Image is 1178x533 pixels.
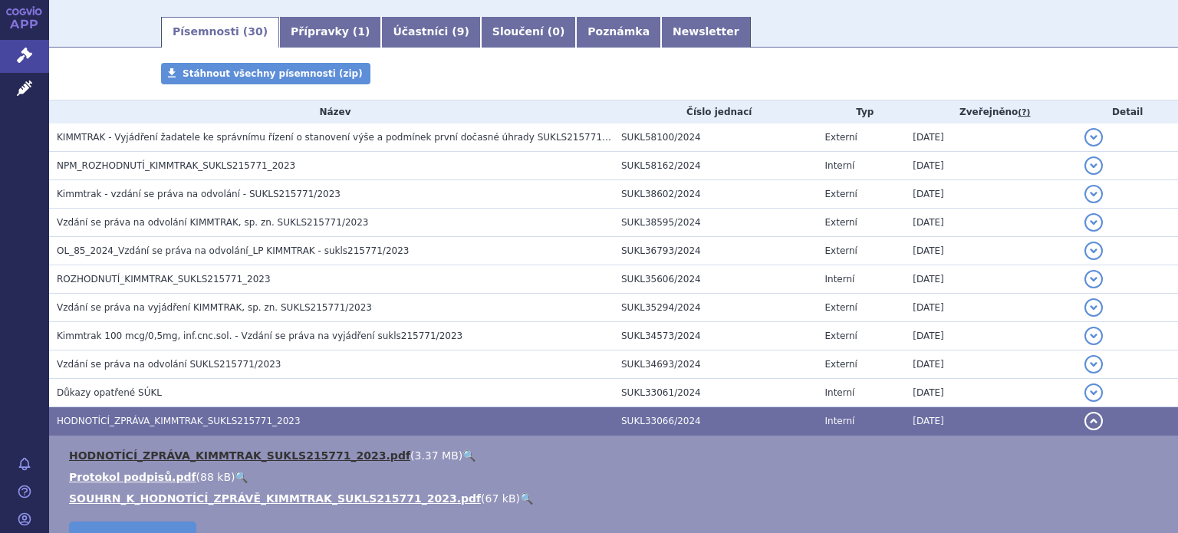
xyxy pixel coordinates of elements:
td: [DATE] [905,322,1077,350]
a: Sloučení (0) [481,17,576,48]
td: SUKL34573/2024 [614,322,818,350]
span: Kimmtrak - vzdání se práva na odvolání - SUKLS215771/2023 [57,189,341,199]
button: detail [1084,242,1103,260]
span: Externí [825,331,857,341]
span: 30 [248,25,262,38]
abbr: (?) [1018,107,1030,118]
td: SUKL38595/2024 [614,209,818,237]
td: SUKL33066/2024 [614,407,818,436]
a: 🔍 [520,492,533,505]
td: [DATE] [905,379,1077,407]
span: NPM_ROZHODNUTÍ_KIMMTRAK_SUKLS215771_2023 [57,160,295,171]
span: Stáhnout všechny písemnosti (zip) [183,68,363,79]
span: Interní [825,387,855,398]
td: [DATE] [905,350,1077,379]
button: detail [1084,412,1103,430]
button: detail [1084,327,1103,345]
td: SUKL35294/2024 [614,294,818,322]
span: 3.37 MB [414,449,458,462]
span: ROZHODNUTÍ_KIMMTRAK_SUKLS215771_2023 [57,274,271,285]
span: 67 kB [485,492,516,505]
a: Písemnosti (30) [161,17,279,48]
td: SUKL35606/2024 [614,265,818,294]
span: Externí [825,302,857,313]
th: Typ [818,100,906,123]
a: Poznámka [576,17,661,48]
td: SUKL58162/2024 [614,152,818,180]
span: Vzdání se práva na odvolání KIMMTRAK, sp. zn. SUKLS215771/2023 [57,217,368,228]
td: [DATE] [905,407,1077,436]
td: [DATE] [905,265,1077,294]
a: Protokol podpisů.pdf [69,471,196,483]
span: Interní [825,416,855,426]
a: 🔍 [462,449,475,462]
span: Kimmtrak 100 mcg/0,5mg, inf.cnc.sol. - Vzdání se práva na vyjádření sukls215771/2023 [57,331,462,341]
a: HODNOTÍCÍ_ZPRÁVA_KIMMTRAK_SUKLS215771_2023.pdf [69,449,410,462]
button: detail [1084,156,1103,175]
button: detail [1084,383,1103,402]
th: Zveřejněno [905,100,1077,123]
a: Newsletter [661,17,751,48]
td: [DATE] [905,152,1077,180]
span: Důkazy opatřené SÚKL [57,387,162,398]
span: Externí [825,189,857,199]
span: KIMMTRAK - Vyjádření žadatele ke správnímu řízení o stanovení výše a podmínek první dočasné úhrad... [57,132,629,143]
td: [DATE] [905,294,1077,322]
span: 9 [457,25,465,38]
th: Název [49,100,614,123]
td: SUKL38602/2024 [614,180,818,209]
span: Vzdání se práva na odvolání SUKLS215771/2023 [57,359,281,370]
span: Externí [825,359,857,370]
td: [DATE] [905,180,1077,209]
a: Účastníci (9) [381,17,480,48]
button: detail [1084,128,1103,146]
span: Externí [825,132,857,143]
td: SUKL36793/2024 [614,237,818,265]
td: [DATE] [905,209,1077,237]
a: Stáhnout všechny písemnosti (zip) [161,63,370,84]
span: 88 kB [200,471,231,483]
button: detail [1084,355,1103,373]
td: SUKL33061/2024 [614,379,818,407]
span: Interní [825,274,855,285]
span: 0 [552,25,560,38]
th: Číslo jednací [614,100,818,123]
a: SOUHRN_K_HODNOTÍCÍ_ZPRÁVĚ_KIMMTRAK_SUKLS215771_2023.pdf [69,492,481,505]
span: Interní [825,160,855,171]
span: 1 [357,25,365,38]
td: SUKL58100/2024 [614,123,818,152]
li: ( ) [69,469,1163,485]
button: detail [1084,185,1103,203]
button: detail [1084,298,1103,317]
td: [DATE] [905,237,1077,265]
th: Detail [1077,100,1178,123]
li: ( ) [69,448,1163,463]
span: Externí [825,217,857,228]
td: SUKL34693/2024 [614,350,818,379]
span: OL_85_2024_Vzdání se práva na odvolání_LP KIMMTRAK - sukls215771/2023 [57,245,409,256]
a: Přípravky (1) [279,17,381,48]
span: Externí [825,245,857,256]
span: Vzdání se práva na vyjádření KIMMTRAK, sp. zn. SUKLS215771/2023 [57,302,372,313]
li: ( ) [69,491,1163,506]
span: HODNOTÍCÍ_ZPRÁVA_KIMMTRAK_SUKLS215771_2023 [57,416,301,426]
button: detail [1084,270,1103,288]
a: 🔍 [235,471,248,483]
td: [DATE] [905,123,1077,152]
button: detail [1084,213,1103,232]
